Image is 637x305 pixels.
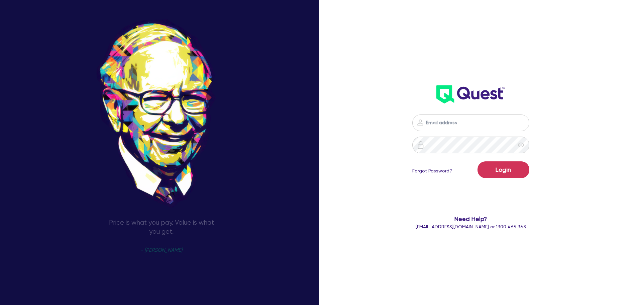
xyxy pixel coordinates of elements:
a: [EMAIL_ADDRESS][DOMAIN_NAME] [416,224,489,229]
img: wH2k97JdezQIQAAAABJRU5ErkJggg== [436,85,505,103]
img: icon-password [416,119,424,127]
span: or 1300 465 363 [416,224,526,229]
span: eye [518,142,524,148]
span: Need Help? [386,214,556,223]
span: - [PERSON_NAME] [140,248,182,253]
img: icon-password [417,141,425,149]
input: Email address [412,115,529,131]
button: Login [477,161,529,178]
a: Forgot Password? [412,167,452,174]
